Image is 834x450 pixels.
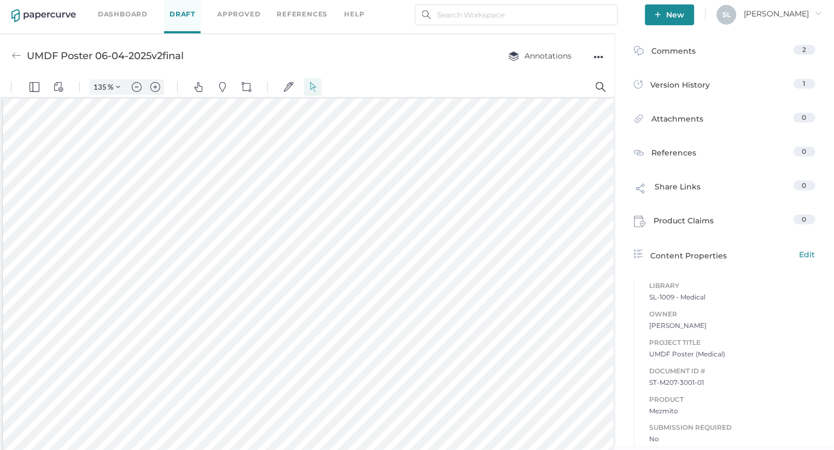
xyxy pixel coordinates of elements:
[634,79,816,94] a: Version History1
[634,215,816,231] a: Product Claims0
[634,181,816,201] a: Share Links0
[650,308,816,320] span: Owner
[650,280,816,292] span: Library
[238,1,255,19] button: Shapes
[194,5,203,15] img: default-pan.svg
[116,8,120,12] img: chevron.svg
[650,292,816,303] span: SL-1009 - Medical
[27,45,184,66] div: UMDF Poster 06-04-2025v2final
[634,45,816,62] a: Comments2
[634,249,816,262] a: Content PropertiesEdit
[304,1,322,19] button: Select
[284,5,294,15] img: default-sign.svg
[723,10,731,19] span: S L
[650,406,816,417] span: Mezmito
[634,148,644,158] img: reference-icon.cd0ee6a9.svg
[217,8,260,20] a: Approved
[596,5,606,15] img: default-magnifying-glass.svg
[655,11,661,18] img: plus-white.e19ec114.svg
[803,45,807,54] span: 2
[634,216,646,228] img: claims-icon.71597b81.svg
[30,5,39,15] img: default-leftsidepanel.svg
[308,5,318,15] img: default-select.svg
[634,250,643,258] img: content-properties-icon.34d20aed.svg
[800,249,816,261] span: Edit
[650,337,816,349] span: Project Title
[650,377,816,388] span: ST-M207-3001-01
[242,5,252,15] img: shapes-icon.svg
[650,320,816,331] span: [PERSON_NAME]
[803,113,807,122] span: 0
[218,5,228,15] img: default-pin.svg
[50,1,67,19] button: View Controls
[744,9,823,19] span: [PERSON_NAME]
[650,365,816,377] span: Document ID #
[655,4,685,25] span: New
[108,5,113,14] span: %
[803,147,807,155] span: 0
[634,114,644,126] img: attachments-icon.0dd0e375.svg
[109,2,127,18] button: Zoom Controls
[634,147,697,161] div: References
[645,4,695,25] button: New
[650,434,816,445] span: No
[650,394,816,406] span: Product
[634,113,816,130] a: Attachments0
[634,215,715,231] div: Product Claims
[498,45,583,66] button: Annotations
[280,1,298,19] button: Signatures
[650,349,816,360] span: UMDF Poster (Medical)
[26,1,43,19] button: Panel
[11,51,21,61] img: back-arrow-grey.72011ae3.svg
[634,182,648,198] img: share-link-icon.af96a55c.svg
[634,147,816,161] a: References0
[634,249,816,262] div: Content Properties
[594,49,604,65] div: ●●●
[277,8,328,20] a: References
[650,422,816,434] span: Submission Required
[634,80,643,91] img: versions-icon.ee5af6b0.svg
[634,45,697,62] div: Comments
[90,5,108,15] input: Set zoom
[509,51,572,61] span: Annotations
[422,10,431,19] img: search.bf03fe8b.svg
[214,1,231,19] button: Pins
[803,181,807,189] span: 0
[634,181,702,201] div: Share Links
[634,46,644,59] img: comment-icon.4fbda5a2.svg
[804,79,806,88] span: 1
[345,8,365,20] div: help
[592,1,610,19] button: Search
[98,8,148,20] a: Dashboard
[132,5,142,15] img: default-minus.svg
[509,51,520,61] img: annotation-layers.cc6d0e6b.svg
[634,79,711,94] div: Version History
[128,2,145,18] button: Zoom out
[634,113,704,130] div: Attachments
[54,5,63,15] img: default-viewcontrols.svg
[815,9,823,17] i: arrow_right
[150,5,160,15] img: default-plus.svg
[415,4,618,25] input: Search Workspace
[11,9,76,22] img: papercurve-logo-colour.7244d18c.svg
[147,2,164,18] button: Zoom in
[803,215,807,223] span: 0
[190,1,207,19] button: Pan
